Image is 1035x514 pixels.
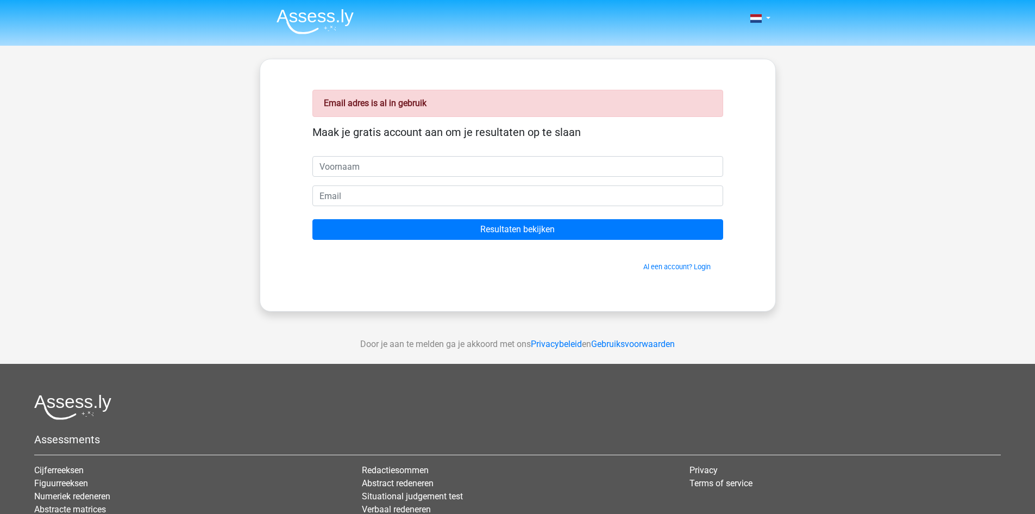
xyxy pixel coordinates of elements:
input: Resultaten bekijken [312,219,723,240]
img: Assessly [277,9,354,34]
a: Figuurreeksen [34,478,88,488]
a: Cijferreeksen [34,465,84,475]
a: Numeriek redeneren [34,491,110,501]
a: Gebruiksvoorwaarden [591,339,675,349]
strong: Email adres is al in gebruik [324,98,426,108]
a: Privacy [689,465,718,475]
h5: Assessments [34,433,1001,446]
input: Voornaam [312,156,723,177]
img: Assessly logo [34,394,111,420]
a: Privacybeleid [531,339,582,349]
a: Abstract redeneren [362,478,434,488]
input: Email [312,185,723,206]
a: Redactiesommen [362,465,429,475]
a: Situational judgement test [362,491,463,501]
h5: Maak je gratis account aan om je resultaten op te slaan [312,126,723,139]
a: Terms of service [689,478,752,488]
a: Al een account? Login [643,263,711,271]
